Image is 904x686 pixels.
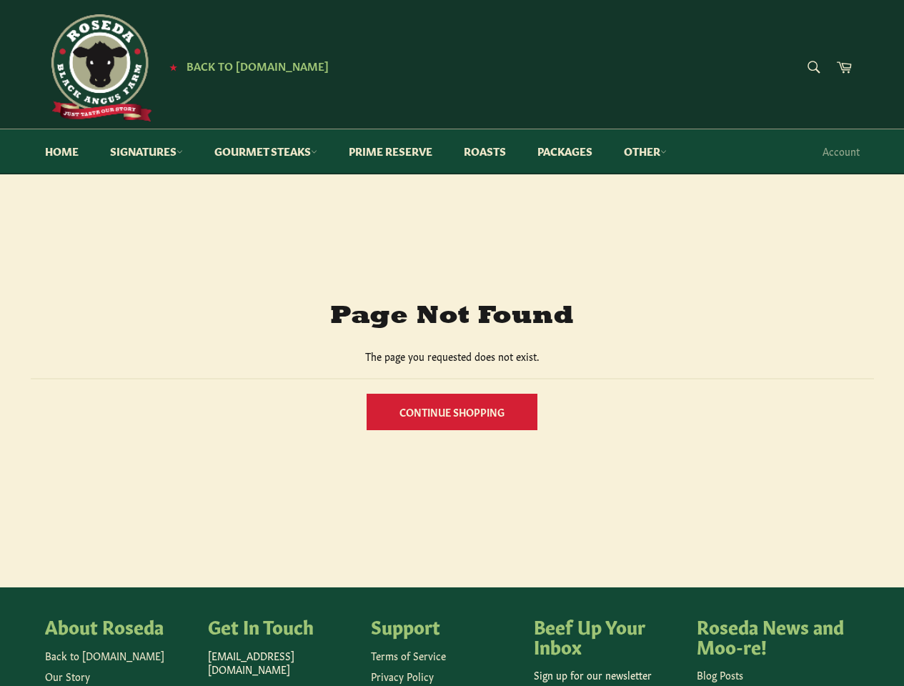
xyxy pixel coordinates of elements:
[334,129,447,173] a: Prime Reserve
[31,129,93,173] a: Home
[45,669,90,683] a: Our Story
[169,61,177,72] span: ★
[534,668,682,682] p: Sign up for our newsletter
[697,616,845,655] h4: Roseda News and Moo-re!
[96,129,197,173] a: Signatures
[45,648,164,662] a: Back to [DOMAIN_NAME]
[45,14,152,121] img: Roseda Beef
[523,129,607,173] a: Packages
[697,667,743,682] a: Blog Posts
[371,648,446,662] a: Terms of Service
[534,616,682,655] h4: Beef Up Your Inbox
[162,61,329,72] a: ★ Back to [DOMAIN_NAME]
[45,616,194,636] h4: About Roseda
[371,616,520,636] h4: Support
[815,130,867,172] a: Account
[208,616,357,636] h4: Get In Touch
[200,129,332,173] a: Gourmet Steaks
[31,303,874,332] h1: Page Not Found
[610,129,681,173] a: Other
[449,129,520,173] a: Roasts
[367,394,537,430] a: Continue shopping
[31,349,874,363] p: The page you requested does not exist.
[187,58,329,73] span: Back to [DOMAIN_NAME]
[208,649,357,677] p: [EMAIL_ADDRESS][DOMAIN_NAME]
[371,669,434,683] a: Privacy Policy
